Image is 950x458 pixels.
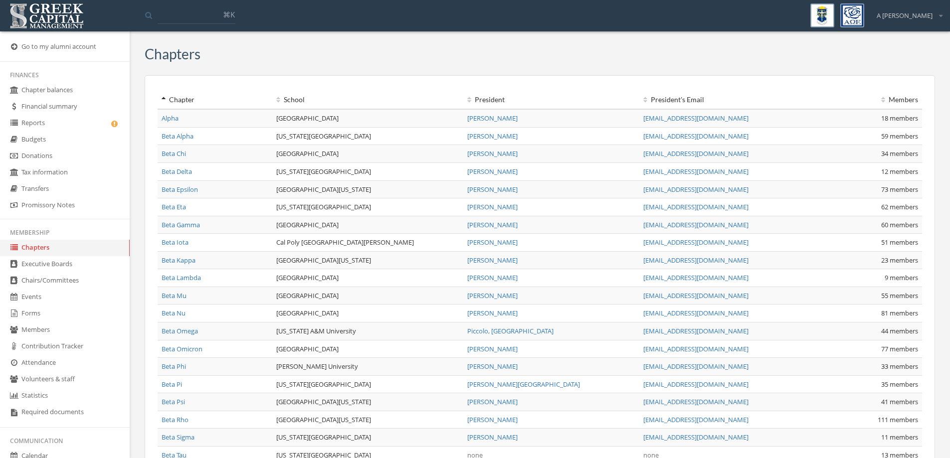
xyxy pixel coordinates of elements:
[272,162,463,180] td: [US_STATE][GEOGRAPHIC_DATA]
[467,344,518,353] a: [PERSON_NAME]
[467,238,518,247] a: [PERSON_NAME]
[881,326,918,335] span: 44 members
[885,273,918,282] span: 9 members
[881,362,918,371] span: 33 members
[272,393,463,411] td: [GEOGRAPHIC_DATA][US_STATE]
[881,380,918,389] span: 35 members
[162,220,200,229] a: Beta Gamma
[467,380,580,389] a: [PERSON_NAME][GEOGRAPHIC_DATA]
[643,397,749,406] a: [EMAIL_ADDRESS][DOMAIN_NAME]
[162,344,202,353] a: Beta Omicron
[162,132,193,141] a: Beta Alpha
[272,287,463,305] td: [GEOGRAPHIC_DATA]
[467,326,554,335] a: Piccolo, [GEOGRAPHIC_DATA]
[643,149,749,158] a: [EMAIL_ADDRESS][DOMAIN_NAME]
[272,375,463,393] td: [US_STATE][GEOGRAPHIC_DATA]
[881,132,918,141] span: 59 members
[643,344,749,353] a: [EMAIL_ADDRESS][DOMAIN_NAME]
[467,433,518,442] a: [PERSON_NAME]
[877,11,933,20] span: A [PERSON_NAME]
[162,273,201,282] a: Beta Lambda
[643,220,749,229] a: [EMAIL_ADDRESS][DOMAIN_NAME]
[643,256,749,265] a: [EMAIL_ADDRESS][DOMAIN_NAME]
[643,433,749,442] a: [EMAIL_ADDRESS][DOMAIN_NAME]
[881,149,918,158] span: 34 members
[643,380,749,389] a: [EMAIL_ADDRESS][DOMAIN_NAME]
[467,256,518,265] a: [PERSON_NAME]
[878,415,918,424] span: 111 members
[272,109,463,127] td: [GEOGRAPHIC_DATA]
[272,127,463,145] td: [US_STATE][GEOGRAPHIC_DATA]
[162,291,187,300] a: Beta Mu
[467,132,518,141] a: [PERSON_NAME]
[819,95,918,105] div: Members
[162,433,194,442] a: Beta Sigma
[467,185,518,194] a: [PERSON_NAME]
[272,234,463,252] td: Cal Poly [GEOGRAPHIC_DATA][PERSON_NAME]
[145,46,200,62] h3: Chapters
[467,273,518,282] a: [PERSON_NAME]
[272,322,463,340] td: [US_STATE] A&M University
[870,3,943,20] div: A [PERSON_NAME]
[467,149,518,158] a: [PERSON_NAME]
[162,397,185,406] a: Beta Psi
[881,308,918,317] span: 81 members
[643,326,749,335] a: [EMAIL_ADDRESS][DOMAIN_NAME]
[162,238,189,247] a: Beta Iota
[162,114,179,123] a: Alpha
[272,358,463,376] td: [PERSON_NAME] University
[467,362,518,371] a: [PERSON_NAME]
[643,308,749,317] a: [EMAIL_ADDRESS][DOMAIN_NAME]
[272,251,463,269] td: [GEOGRAPHIC_DATA][US_STATE]
[162,167,192,176] a: Beta Delta
[467,167,518,176] a: [PERSON_NAME]
[643,167,749,176] a: [EMAIL_ADDRESS][DOMAIN_NAME]
[643,95,811,105] div: President 's Email
[467,220,518,229] a: [PERSON_NAME]
[272,216,463,234] td: [GEOGRAPHIC_DATA]
[643,202,749,211] a: [EMAIL_ADDRESS][DOMAIN_NAME]
[643,362,749,371] a: [EMAIL_ADDRESS][DOMAIN_NAME]
[162,326,198,335] a: Beta Omega
[881,397,918,406] span: 41 members
[881,220,918,229] span: 60 members
[467,291,518,300] a: [PERSON_NAME]
[276,95,459,105] div: School
[162,185,198,194] a: Beta Epsilon
[272,269,463,287] td: [GEOGRAPHIC_DATA]
[272,198,463,216] td: [US_STATE][GEOGRAPHIC_DATA]
[272,340,463,358] td: [GEOGRAPHIC_DATA]
[272,305,463,322] td: [GEOGRAPHIC_DATA]
[162,149,186,158] a: Beta Chi
[467,114,518,123] a: [PERSON_NAME]
[881,256,918,265] span: 23 members
[467,202,518,211] a: [PERSON_NAME]
[643,238,749,247] a: [EMAIL_ADDRESS][DOMAIN_NAME]
[881,433,918,442] span: 11 members
[162,202,186,211] a: Beta Eta
[881,202,918,211] span: 62 members
[643,114,749,123] a: [EMAIL_ADDRESS][DOMAIN_NAME]
[643,132,749,141] a: [EMAIL_ADDRESS][DOMAIN_NAME]
[881,167,918,176] span: 12 members
[162,256,195,265] a: Beta Kappa
[162,415,189,424] a: Beta Rho
[881,114,918,123] span: 18 members
[881,344,918,353] span: 77 members
[643,273,749,282] a: [EMAIL_ADDRESS][DOMAIN_NAME]
[467,308,518,317] a: [PERSON_NAME]
[272,180,463,198] td: [GEOGRAPHIC_DATA][US_STATE]
[643,185,749,194] a: [EMAIL_ADDRESS][DOMAIN_NAME]
[162,95,268,105] div: Chapter
[881,185,918,194] span: 73 members
[881,291,918,300] span: 55 members
[467,397,518,406] a: [PERSON_NAME]
[162,308,186,317] a: Beta Nu
[643,291,749,300] a: [EMAIL_ADDRESS][DOMAIN_NAME]
[643,415,749,424] a: [EMAIL_ADDRESS][DOMAIN_NAME]
[162,380,182,389] a: Beta Pi
[272,429,463,447] td: [US_STATE][GEOGRAPHIC_DATA]
[223,9,235,19] span: ⌘K
[162,362,186,371] a: Beta Phi
[467,415,518,424] a: [PERSON_NAME]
